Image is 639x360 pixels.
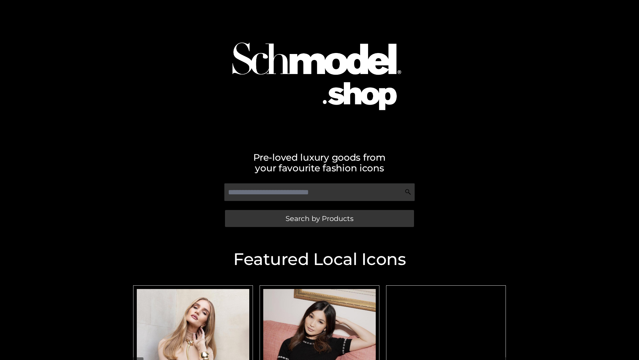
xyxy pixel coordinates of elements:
[130,251,509,268] h2: Featured Local Icons​
[405,189,411,195] img: Search Icon
[130,152,509,173] h2: Pre-loved luxury goods from your favourite fashion icons
[286,215,353,222] span: Search by Products
[225,210,414,227] a: Search by Products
